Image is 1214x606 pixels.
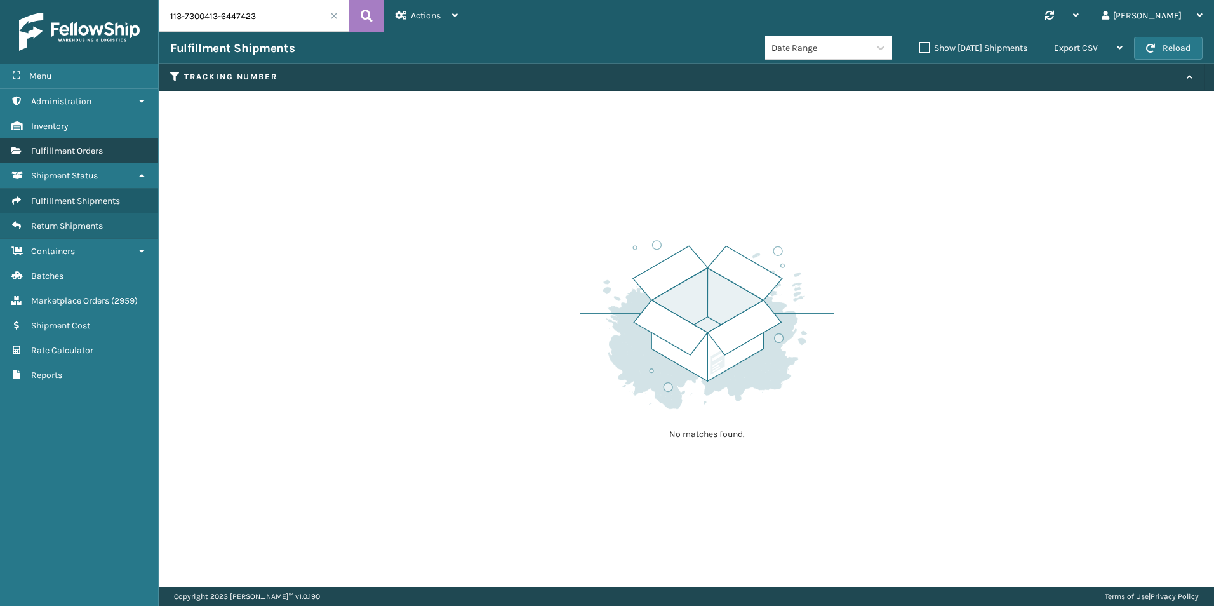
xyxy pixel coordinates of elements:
span: Marketplace Orders [31,295,109,306]
button: Reload [1134,37,1203,60]
a: Terms of Use [1105,592,1149,601]
span: Export CSV [1054,43,1098,53]
span: Fulfillment Shipments [31,196,120,206]
span: Batches [31,271,63,281]
span: Reports [31,370,62,380]
span: Actions [411,10,441,21]
span: Return Shipments [31,220,103,231]
span: Shipment Status [31,170,98,181]
span: Administration [31,96,91,107]
span: Containers [31,246,75,257]
span: Menu [29,71,51,81]
h3: Fulfillment Shipments [170,41,295,56]
span: Fulfillment Orders [31,145,103,156]
span: ( 2959 ) [111,295,138,306]
div: Date Range [771,41,870,55]
span: Inventory [31,121,69,131]
div: | [1105,587,1199,606]
p: Copyright 2023 [PERSON_NAME]™ v 1.0.190 [174,587,320,606]
span: Shipment Cost [31,320,90,331]
a: Privacy Policy [1151,592,1199,601]
label: Tracking Number [184,71,1180,83]
img: logo [19,13,140,51]
label: Show [DATE] Shipments [919,43,1027,53]
span: Rate Calculator [31,345,93,356]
